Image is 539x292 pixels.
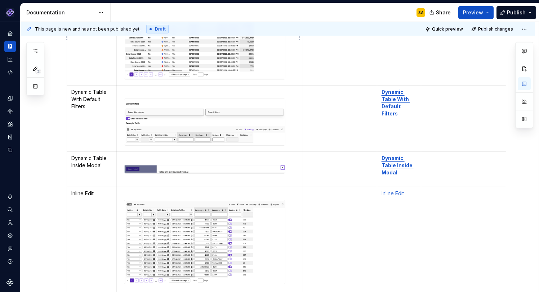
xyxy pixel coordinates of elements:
a: Assets [4,118,16,130]
div: SA [418,10,424,15]
a: Components [4,105,16,117]
button: Quick preview [423,24,466,34]
button: Publish changes [469,24,516,34]
a: Home [4,28,16,39]
span: Draft [155,26,166,32]
button: Share [426,6,455,19]
p: Dynamic Table Inside Modal [71,155,112,169]
button: Contact support [4,243,16,254]
a: Dynamic Table Inside Modal [382,155,414,175]
a: Invite team [4,217,16,228]
a: Data sources [4,144,16,156]
span: 2 [35,69,41,74]
span: Quick preview [432,26,463,32]
button: Notifications [4,191,16,202]
button: Publish [496,6,536,19]
button: Preview [458,6,494,19]
a: Code automation [4,67,16,78]
span: Publish [507,9,526,16]
div: Documentation [26,9,94,16]
a: Inline Edit [382,190,404,196]
img: d923d076-5909-4240-9a05-84b771aebe98.png [124,165,285,173]
a: Documentation [4,41,16,52]
a: Analytics [4,54,16,65]
img: bda9a6b3-42a6-440b-917a-12bad9121d79.png [124,200,285,284]
a: Design tokens [4,92,16,104]
svg: Supernova Logo [6,279,14,286]
span: Share [436,9,451,16]
span: Preview [463,9,483,16]
a: Storybook stories [4,131,16,143]
a: Settings [4,230,16,241]
button: Search ⌘K [4,204,16,215]
a: Dynamic Table With Default Filters [382,89,410,117]
img: 2ea59a0b-fef9-4013-8350-748cea000017.png [6,8,14,17]
p: Inline Edit [71,190,112,197]
span: This page is new and has not been published yet. [35,26,141,32]
p: Dynamic Table With Default Filters [71,88,112,110]
img: 6dc536dd-b450-4cb3-8f4a-15212f1bfaa8.png [124,99,285,146]
span: Publish changes [478,26,513,32]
